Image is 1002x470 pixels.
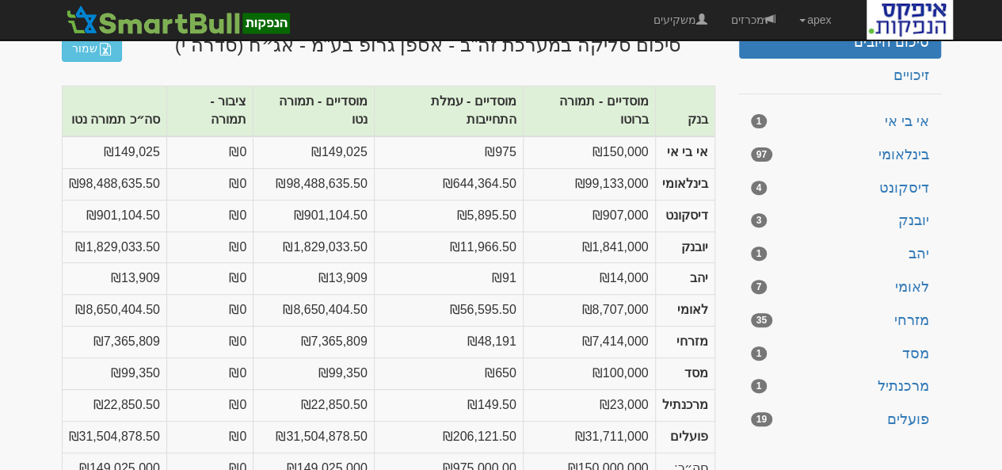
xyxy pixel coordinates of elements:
td: ₪99,350 [253,357,374,389]
span: 1 [751,346,768,361]
td: ₪0 [166,200,253,231]
a: זיכויים [739,60,941,92]
td: ₪1,829,033.50 [62,231,166,263]
a: בינלאומי [739,139,941,171]
td: ₪99,350 [62,357,166,389]
td: ₪0 [166,295,253,327]
th: סה״כ תמורה נטו [62,86,166,136]
td: ₪31,504,878.50 [253,421,374,453]
img: SmartBull Logo [62,4,295,36]
span: 35 [751,313,772,327]
strong: מסד [684,366,708,380]
strong: יהב [690,271,708,285]
h3: סיכום סליקה במערכת זה"ב - אספן גרופ בע"מ - אג״ח (סדרה י) [50,35,727,62]
td: ₪0 [166,357,253,389]
td: ₪149,025 [62,136,166,168]
td: ₪975 [374,136,523,168]
td: ₪907,000 [523,200,655,231]
td: ₪0 [166,263,253,295]
td: ₪13,909 [62,263,166,295]
td: ₪91 [374,263,523,295]
strong: בינלאומי [662,177,708,190]
strong: אי בי אי [667,145,708,159]
td: ₪0 [166,136,253,168]
td: ₪149.50 [374,389,523,421]
td: ₪98,488,635.50 [62,168,166,200]
td: ₪48,191 [374,327,523,358]
span: 3 [751,213,768,227]
td: ₪8,707,000 [523,295,655,327]
td: ₪8,650,404.50 [62,295,166,327]
span: 1 [751,246,768,261]
td: ₪23,000 [523,389,655,421]
td: ₪7,365,809 [62,327,166,358]
td: ₪8,650,404.50 [253,295,374,327]
td: ₪650 [374,357,523,389]
td: ₪5,895.50 [374,200,523,231]
td: ₪7,365,809 [253,327,374,358]
td: ₪0 [166,327,253,358]
span: 7 [751,280,768,294]
td: ₪0 [166,421,253,453]
td: ₪644,364.50 [374,168,523,200]
a: מזרחי [739,305,941,337]
a: מרכנתיל [739,371,941,403]
td: ₪7,414,000 [523,327,655,358]
td: ₪22,850.50 [253,389,374,421]
a: לאומי [739,272,941,304]
td: ₪901,104.50 [62,200,166,231]
td: ₪1,841,000 [523,231,655,263]
a: פועלים [739,404,941,436]
td: ₪150,000 [523,136,655,168]
a: שמור [62,35,122,62]
td: ₪31,504,878.50 [62,421,166,453]
strong: מזרחי [676,334,708,348]
a: יובנק [739,205,941,237]
td: ₪31,711,000 [523,421,655,453]
strong: יובנק [681,240,708,254]
td: ₪56,595.50 [374,295,523,327]
td: ₪100,000 [523,357,655,389]
th: מוסדיים - תמורה ברוטו [523,86,655,136]
th: מוסדיים - תמורה נטו [253,86,374,136]
td: ₪0 [166,389,253,421]
td: ₪98,488,635.50 [253,168,374,200]
td: ₪14,000 [523,263,655,295]
strong: מרכנתיל [662,398,708,411]
td: ₪1,829,033.50 [253,231,374,263]
td: ₪0 [166,168,253,200]
span: 4 [751,181,768,195]
img: excel-file-white.png [99,43,112,55]
td: ₪206,121.50 [374,421,523,453]
td: ₪901,104.50 [253,200,374,231]
a: אי בי אי [739,106,941,138]
span: 19 [751,412,772,426]
strong: דיסקונט [665,208,708,222]
a: דיסקונט [739,173,941,204]
th: בנק [655,86,714,136]
td: ₪99,133,000 [523,168,655,200]
td: ₪0 [166,231,253,263]
th: ציבור - תמורה [166,86,253,136]
span: 97 [751,147,772,162]
strong: לאומי [677,303,708,316]
a: מסד [739,338,941,370]
a: סיכום חיובים [739,27,941,59]
td: ₪22,850.50 [62,389,166,421]
strong: פועלים [670,430,708,443]
td: ₪13,909 [253,263,374,295]
th: מוסדיים - עמלת התחייבות [374,86,523,136]
td: ₪149,025 [253,136,374,168]
td: ₪11,966.50 [374,231,523,263]
span: 1 [751,379,768,393]
a: יהב [739,239,941,270]
span: 1 [751,114,768,128]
